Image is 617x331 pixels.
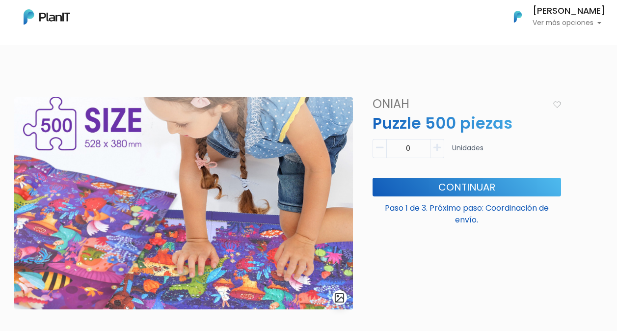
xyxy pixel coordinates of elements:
[373,178,561,196] button: Continuar
[507,6,529,28] img: PlanIt Logo
[373,198,561,226] p: Paso 1 de 3. Próximo paso: Coordinación de envío.
[533,20,605,27] p: Ver más opciones
[501,4,605,29] button: PlanIt Logo [PERSON_NAME] Ver más opciones
[553,101,561,108] img: heart_icon
[452,143,483,162] p: Unidades
[533,7,605,16] h6: [PERSON_NAME]
[334,292,345,303] img: gallery-light
[14,97,353,309] img: image__53_.png
[367,111,567,135] p: Puzzle 500 piezas
[24,9,70,25] img: PlanIt Logo
[367,97,550,111] h4: Oniah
